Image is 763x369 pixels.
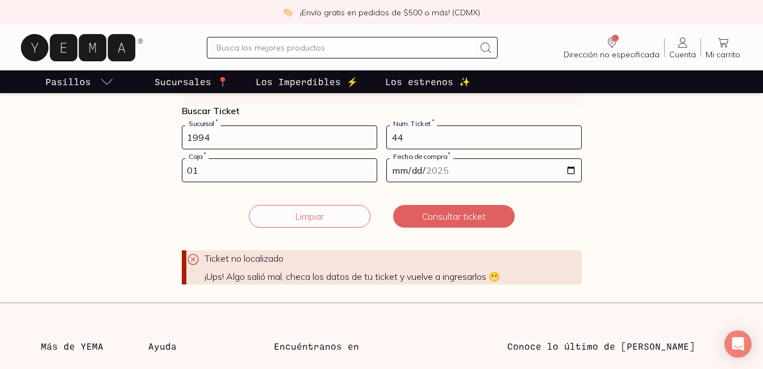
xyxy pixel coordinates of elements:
h3: Encuéntranos en [274,339,359,353]
input: 728 [182,126,377,149]
label: Sucursal [185,119,220,128]
span: Cuenta [669,49,696,60]
span: ¡Ups! Algo salió mal, checa los datos de tu ticket y vuelve a ingresarlos 😬 [205,271,582,282]
button: Consultar ticket [393,205,515,228]
h3: Conoce lo último de [PERSON_NAME] [507,339,722,353]
input: 123 [387,126,581,149]
input: 14-05-2023 [387,159,581,182]
span: Ticket no localizado [205,253,283,264]
input: Busca los mejores productos [216,41,474,54]
label: Fecha de compra [390,152,453,161]
a: Mi carrito [701,36,745,60]
h3: Más de YEMA [41,339,148,353]
p: ¡Envío gratis en pedidos de $500 o más! (CDMX) [300,7,480,18]
a: pasillo-todos-link [43,70,116,93]
h3: Ayuda [148,339,256,353]
p: Sucursales 📍 [155,75,228,89]
p: Los Imperdibles ⚡️ [256,75,358,89]
label: Num. Ticket [390,119,437,128]
a: Los estrenos ✨ [383,70,473,93]
p: Buscar Ticket [182,105,582,116]
a: Sucursales 📍 [152,70,231,93]
input: 03 [182,159,377,182]
img: check [283,7,293,18]
button: Limpiar [249,205,370,228]
div: Open Intercom Messenger [724,330,752,358]
a: Dirección no especificada [559,36,664,60]
label: Caja [185,152,209,161]
a: Cuenta [665,36,701,60]
span: Dirección no especificada [564,49,660,60]
p: Pasillos [45,75,91,89]
span: Mi carrito [706,49,740,60]
a: Los Imperdibles ⚡️ [253,70,360,93]
p: Los estrenos ✨ [385,75,470,89]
